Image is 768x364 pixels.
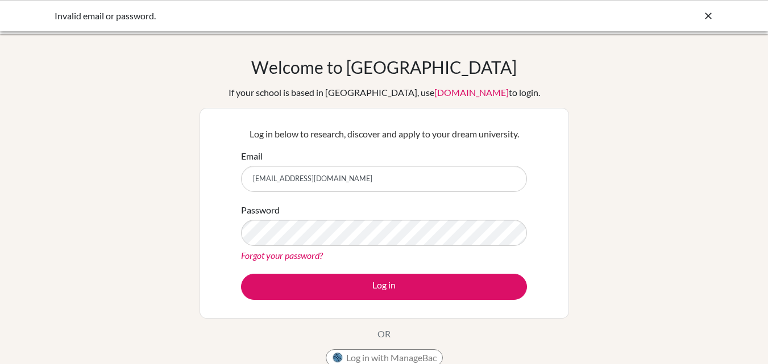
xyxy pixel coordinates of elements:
[434,87,509,98] a: [DOMAIN_NAME]
[241,203,280,217] label: Password
[241,274,527,300] button: Log in
[251,57,517,77] h1: Welcome to [GEOGRAPHIC_DATA]
[55,9,543,23] div: Invalid email or password.
[377,327,391,341] p: OR
[241,127,527,141] p: Log in below to research, discover and apply to your dream university.
[229,86,540,99] div: If your school is based in [GEOGRAPHIC_DATA], use to login.
[241,250,323,261] a: Forgot your password?
[241,149,263,163] label: Email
